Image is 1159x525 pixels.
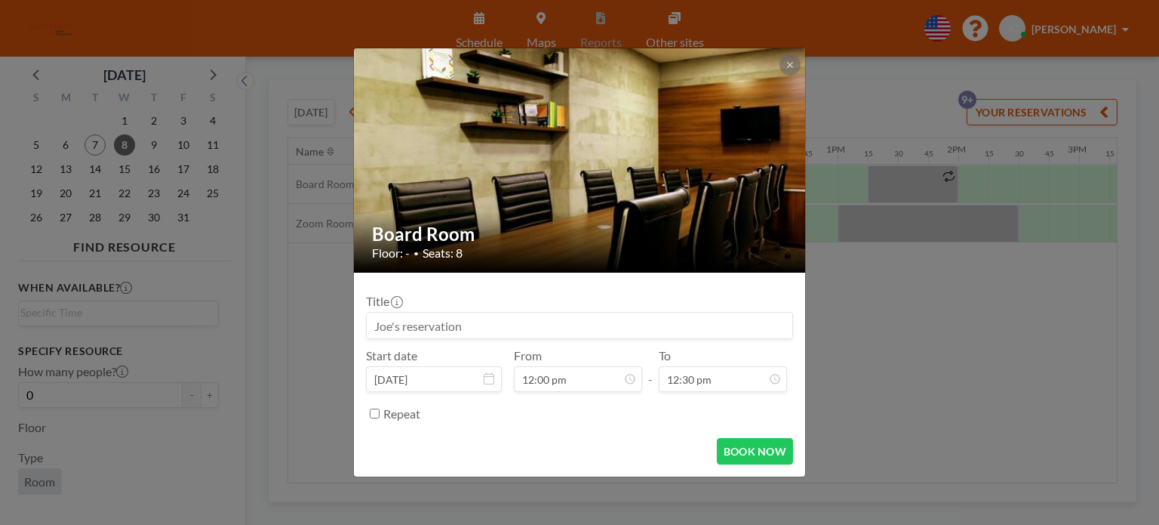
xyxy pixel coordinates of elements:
[372,246,410,261] span: Floor: -
[366,348,417,363] label: Start date
[372,223,789,246] h2: Board Room
[648,354,653,387] span: -
[423,246,463,261] span: Seats: 8
[717,438,793,465] button: BOOK NOW
[659,348,671,363] label: To
[366,294,401,309] label: Title
[367,313,792,338] input: Joe's reservation
[413,248,419,259] span: •
[354,10,807,312] img: 537.jpg
[514,348,542,363] label: From
[383,406,420,422] label: Repeat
